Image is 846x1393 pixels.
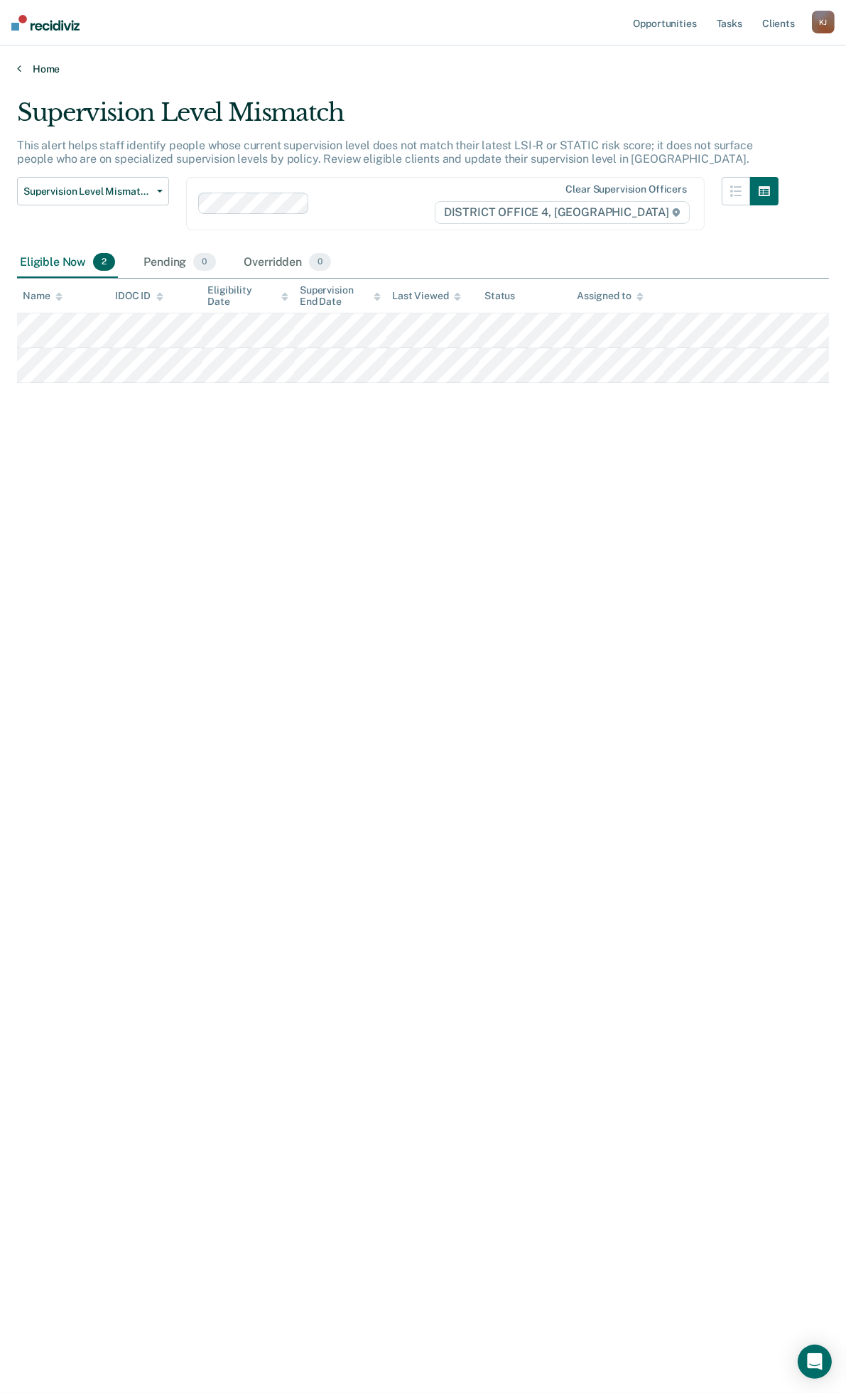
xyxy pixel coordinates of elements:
span: 0 [309,253,331,271]
div: Supervision Level Mismatch [17,98,779,139]
span: Supervision Level Mismatch [23,185,151,198]
span: 0 [193,253,215,271]
span: 2 [93,253,115,271]
a: Home [17,63,829,75]
div: Supervision End Date [300,284,381,308]
div: Clear supervision officers [566,183,687,195]
button: Supervision Level Mismatch [17,177,169,205]
div: Last Viewed [392,290,461,302]
p: This alert helps staff identify people whose current supervision level does not match their lates... [17,139,753,166]
span: DISTRICT OFFICE 4, [GEOGRAPHIC_DATA] [435,201,690,224]
div: Assigned to [577,290,644,302]
div: Eligible Now2 [17,247,118,279]
div: IDOC ID [115,290,163,302]
img: Recidiviz [11,15,80,31]
div: Status [484,290,515,302]
div: Pending0 [141,247,218,279]
div: Name [23,290,63,302]
div: Open Intercom Messenger [798,1345,832,1379]
div: Eligibility Date [207,284,288,308]
button: KJ [812,11,835,33]
div: K J [812,11,835,33]
div: Overridden0 [242,247,335,279]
